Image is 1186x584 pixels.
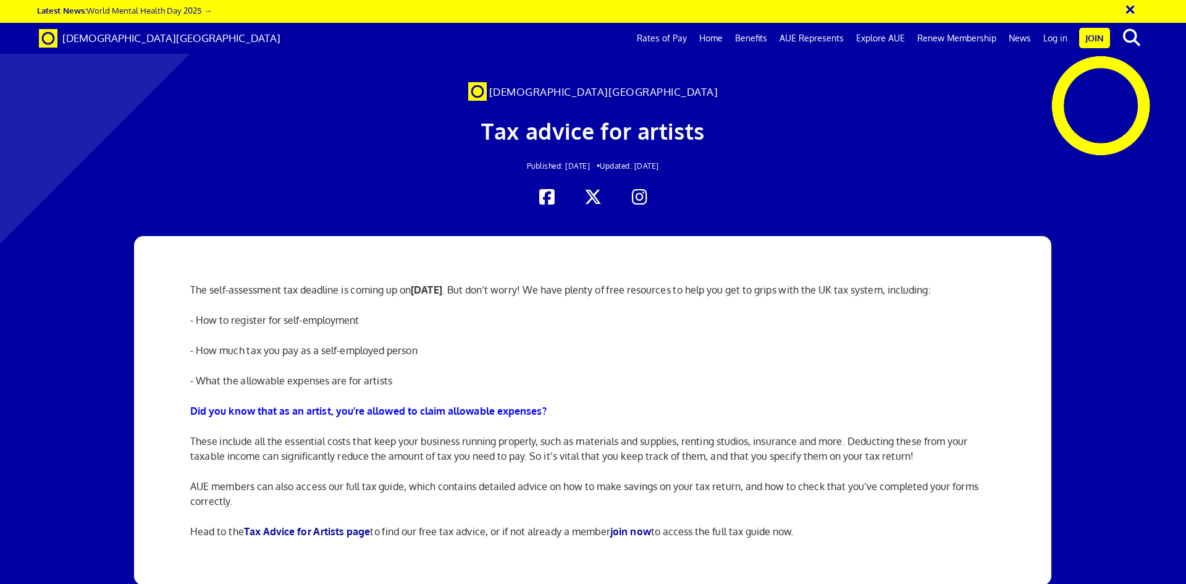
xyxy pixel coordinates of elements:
strong: Did you know that as an artist, you’re allowed to claim allowable expenses? [190,405,547,417]
span: AUE members can also access our full tax guide, which contains detailed advice on how to make sav... [190,480,978,507]
span: - How much tax you pay as a self-employed person [190,344,418,357]
strong: [DATE] [411,284,442,296]
a: Home [693,23,729,54]
a: Benefits [729,23,773,54]
span: Tax advice for artists [481,117,704,145]
a: Explore AUE [850,23,911,54]
span: These include all the essential costs that keep your business running properly, such as materials... [190,435,967,462]
span: [DEMOGRAPHIC_DATA][GEOGRAPHIC_DATA] [62,32,280,44]
a: Tax Advice for Artists page [244,525,371,538]
a: join now [610,525,651,538]
a: Latest News:World Mental Health Day 2025 → [37,5,212,15]
span: - How to register for self-employment [190,314,359,326]
span: Head to the to find our free tax advice, or if not already a member to access the full tax guide ... [190,525,794,538]
a: Renew Membership [911,23,1003,54]
span: [DEMOGRAPHIC_DATA][GEOGRAPHIC_DATA] [489,85,718,98]
a: AUE Represents [773,23,850,54]
h2: Updated: [DATE] [227,162,959,170]
a: Join [1079,28,1110,48]
strong: Latest News: [37,5,86,15]
span: Published: [DATE] • [527,161,600,171]
button: search [1112,25,1150,51]
a: Brand [DEMOGRAPHIC_DATA][GEOGRAPHIC_DATA] [30,23,290,54]
span: The self-assessment tax deadline is coming up on . But don’t worry! We have plenty of free resour... [190,284,931,296]
a: Log in [1037,23,1074,54]
span: - What the allowable expenses are for artists [190,375,392,387]
a: Rates of Pay [631,23,693,54]
a: News [1003,23,1037,54]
